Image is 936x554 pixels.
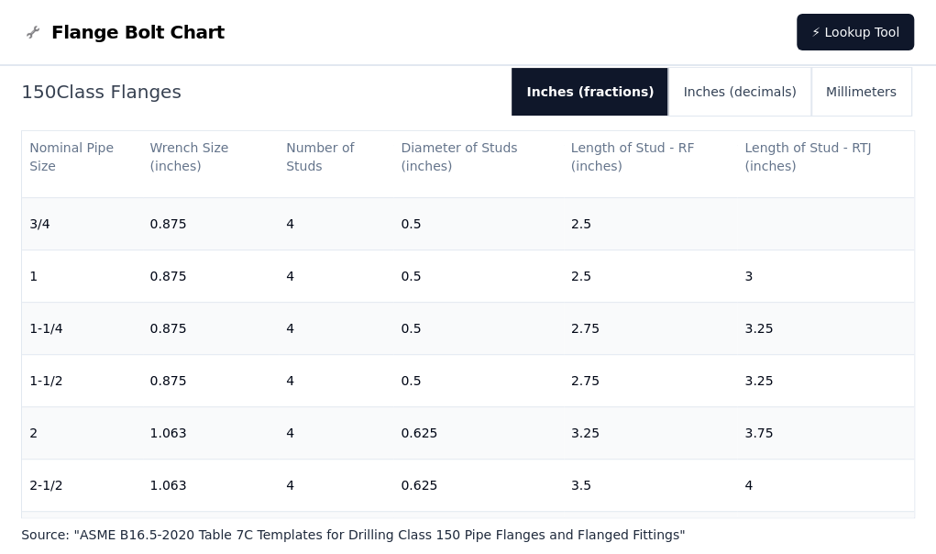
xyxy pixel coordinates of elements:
[737,249,914,302] td: 3
[279,406,393,459] td: 4
[737,302,914,354] td: 3.25
[393,131,563,183] th: Diameter of Studs (inches)
[279,302,393,354] td: 4
[737,131,914,183] th: Length of Stud - RTJ (inches)
[22,459,142,511] td: 2-1/2
[22,249,142,302] td: 1
[143,197,280,249] td: 0.875
[564,406,738,459] td: 3.25
[512,68,668,116] button: Inches (fractions)
[279,249,393,302] td: 4
[143,131,280,183] th: Wrench Size (inches)
[797,14,914,50] a: ⚡ Lookup Tool
[393,354,563,406] td: 0.5
[143,354,280,406] td: 0.875
[564,197,738,249] td: 2.5
[51,19,225,45] span: Flange Bolt Chart
[737,406,914,459] td: 3.75
[22,131,142,183] th: Nominal Pipe Size
[393,197,563,249] td: 0.5
[393,406,563,459] td: 0.625
[279,197,393,249] td: 4
[393,249,563,302] td: 0.5
[22,302,142,354] td: 1-1/4
[279,131,393,183] th: Number of Studs
[279,459,393,511] td: 4
[564,249,738,302] td: 2.5
[564,354,738,406] td: 2.75
[737,459,914,511] td: 4
[22,197,142,249] td: 3/4
[668,68,810,116] button: Inches (decimals)
[143,249,280,302] td: 0.875
[143,302,280,354] td: 0.875
[143,459,280,511] td: 1.063
[564,302,738,354] td: 2.75
[564,131,738,183] th: Length of Stud - RF (inches)
[22,21,44,43] img: Flange Bolt Chart Logo
[22,406,142,459] td: 2
[811,68,911,116] button: Millimeters
[143,406,280,459] td: 1.063
[22,354,142,406] td: 1-1/2
[737,354,914,406] td: 3.25
[21,79,497,105] h2: 150 Class Flanges
[279,354,393,406] td: 4
[393,302,563,354] td: 0.5
[22,19,225,45] a: Flange Bolt Chart LogoFlange Bolt Chart
[564,459,738,511] td: 3.5
[393,459,563,511] td: 0.625
[21,526,915,544] p: Source: " ASME B16.5-2020 Table 7C Templates for Drilling Class 150 Pipe Flanges and Flanged Fitt...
